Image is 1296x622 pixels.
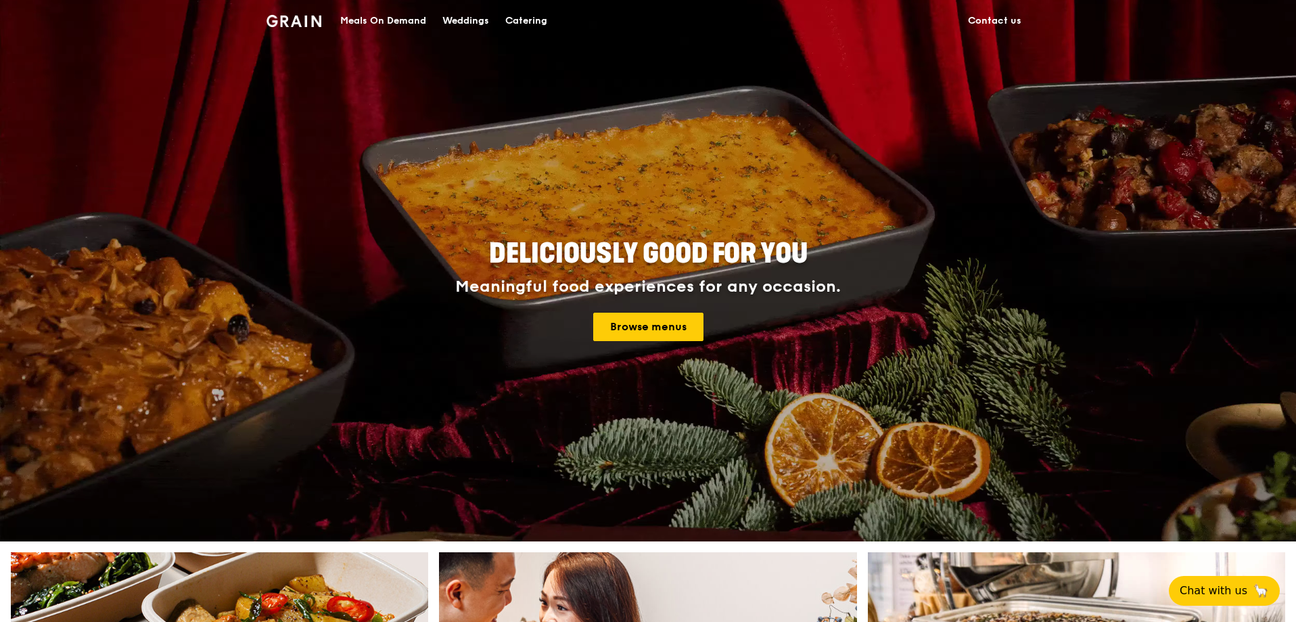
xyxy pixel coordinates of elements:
[497,1,555,41] a: Catering
[404,277,892,296] div: Meaningful food experiences for any occasion.
[1180,583,1247,599] span: Chat with us
[434,1,497,41] a: Weddings
[340,1,426,41] div: Meals On Demand
[593,313,703,341] a: Browse menus
[1253,583,1269,599] span: 🦙
[960,1,1029,41] a: Contact us
[505,1,547,41] div: Catering
[1169,576,1280,606] button: Chat with us🦙
[442,1,489,41] div: Weddings
[489,238,808,270] span: Deliciously good for you
[267,15,321,27] img: Grain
